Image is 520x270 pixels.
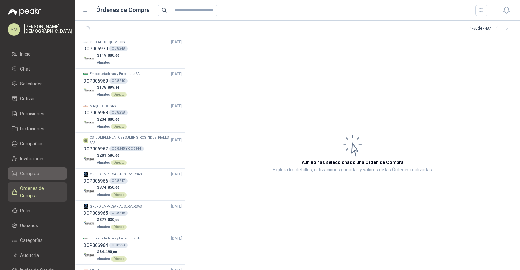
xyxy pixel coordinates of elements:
[99,217,119,222] span: 877.030
[171,137,182,143] span: [DATE]
[83,203,182,230] a: Company LogoGRUPO EMPRESARIAL SERVER SAS[DATE] OCP006965OC 8246Company Logo$877.030,00AlmatecDirecto
[83,39,182,66] a: Company LogoGLOBAL DE QUIMICOS[DATE] OCP006970OC 8248Company Logo$119.000,00Almatec
[20,155,45,162] span: Invitaciones
[20,65,30,72] span: Chat
[90,40,125,45] p: GLOBAL DE QUIMICOS
[8,48,67,60] a: Inicio
[83,236,182,262] a: Company LogoEmpaquetaduras y Empaques SA[DATE] OCP006964OC 8223Company Logo$84.490,00AlmatecDirecto
[83,186,95,197] img: Company Logo
[20,252,39,259] span: Auditoria
[8,167,67,180] a: Compras
[20,80,43,87] span: Solicitudes
[8,137,67,150] a: Compañías
[83,45,108,52] h3: OCP006970
[171,236,182,242] span: [DATE]
[112,250,117,254] span: ,00
[111,124,127,129] div: Directo
[83,109,108,116] h3: OCP006968
[8,219,67,232] a: Usuarios
[83,135,182,166] a: CSI COMPLEMENTOS Y SUMINISTROS INDUSTRIALES SAS[DATE] OCP006967OC 8245 Y OC 8244Company Logo$201....
[97,116,127,122] p: $
[171,39,182,45] span: [DATE]
[171,203,182,210] span: [DATE]
[97,152,127,159] p: $
[20,140,44,147] span: Compañías
[90,104,116,109] p: MAQUITODO SAS
[8,108,67,120] a: Remisiones
[83,104,88,109] img: Company Logo
[97,225,110,229] span: Almatec
[83,71,88,77] img: Company Logo
[111,160,127,165] div: Directo
[83,117,95,129] img: Company Logo
[90,172,142,177] p: GRUPO EMPRESARIAL SERVER SAS
[8,8,41,16] img: Logo peakr
[8,78,67,90] a: Solicitudes
[83,177,108,185] h3: OCP006966
[97,193,110,197] span: Almatec
[97,217,127,223] p: $
[97,61,110,64] span: Almatec
[83,171,182,198] a: Company LogoGRUPO EMPRESARIAL SERVER SAS[DATE] OCP006966OC 8247Company Logo$374.850,00AlmatecDirecto
[8,182,67,202] a: Órdenes de Compra
[83,39,88,45] img: Company Logo
[8,152,67,165] a: Invitaciones
[99,153,119,158] span: 201.586
[83,103,182,130] a: Company LogoMAQUITODO SAS[DATE] OCP006968OC 8238Company Logo$234.000,00AlmatecDirecto
[83,250,95,261] img: Company Logo
[83,85,95,96] img: Company Logo
[83,218,95,229] img: Company Logo
[83,153,95,165] img: Company Logo
[470,23,512,34] div: 1 - 50 de 7487
[109,211,128,216] div: OC 8246
[20,207,32,214] span: Roles
[114,118,119,121] span: ,00
[109,178,128,184] div: OC 8247
[90,236,140,241] p: Empaquetaduras y Empaques SA
[111,225,127,230] div: Directo
[83,172,88,177] img: Company Logo
[20,50,31,58] span: Inicio
[171,171,182,177] span: [DATE]
[109,110,128,115] div: OC 8238
[114,218,119,222] span: ,00
[97,249,127,255] p: $
[111,192,127,198] div: Directo
[20,110,44,117] span: Remisiones
[99,117,119,122] span: 234.000
[97,257,110,261] span: Almatec
[8,249,67,262] a: Auditoria
[97,84,127,91] p: $
[97,185,127,191] p: $
[96,6,150,15] h1: Órdenes de Compra
[90,135,171,145] p: CSI COMPLEMENTOS Y SUMINISTROS INDUSTRIALES SAS
[273,166,433,174] p: Explora los detalles, cotizaciones ganadas y valores de las Órdenes realizadas.
[83,71,182,98] a: Company LogoEmpaquetaduras y Empaques SA[DATE] OCP006969OC 8240Company Logo$178.899,84AlmatecDirecto
[83,236,88,241] img: Company Logo
[20,237,43,244] span: Categorías
[114,54,119,57] span: ,00
[171,103,182,109] span: [DATE]
[99,185,119,190] span: 374.850
[24,24,72,33] p: [PERSON_NAME] [DEMOGRAPHIC_DATA]
[8,23,20,36] div: SM
[99,250,117,254] span: 84.490
[8,93,67,105] a: Cotizar
[20,185,61,199] span: Órdenes de Compra
[83,145,108,152] h3: OCP006967
[90,71,140,77] p: Empaquetaduras y Empaques SA
[97,52,119,58] p: $
[302,159,404,166] h3: Aún no has seleccionado una Orden de Compra
[109,146,144,151] div: OC 8245 Y OC 8244
[8,122,67,135] a: Licitaciones
[20,170,39,177] span: Compras
[83,53,95,65] img: Company Logo
[90,204,142,209] p: GRUPO EMPRESARIAL SERVER SAS
[97,93,110,96] span: Almatec
[109,243,128,248] div: OC 8223
[83,77,108,84] h3: OCP006969
[114,86,119,89] span: ,84
[83,204,88,209] img: Company Logo
[109,46,128,51] div: OC 8248
[111,92,127,97] div: Directo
